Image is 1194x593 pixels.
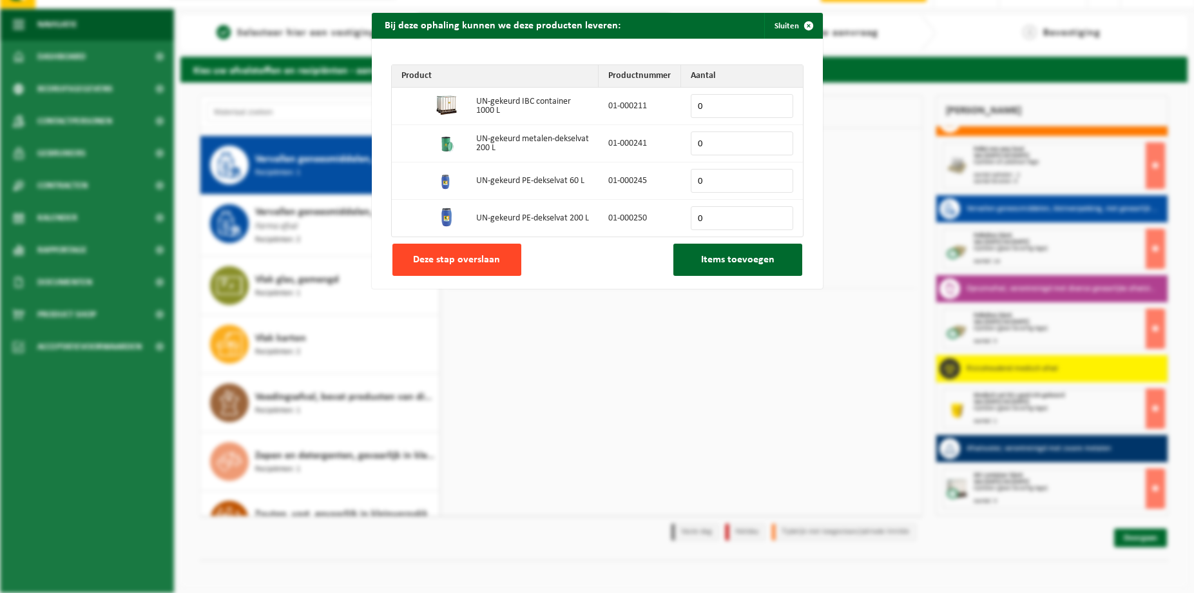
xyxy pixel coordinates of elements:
td: 01-000245 [599,162,681,200]
span: Deze stap overslaan [413,255,500,265]
button: Sluiten [764,13,822,39]
img: 01-000211 [436,95,457,115]
td: 01-000211 [599,88,681,125]
td: UN-gekeurd metalen-dekselvat 200 L [467,125,599,162]
td: 01-000241 [599,125,681,162]
th: Product [392,65,599,88]
th: Productnummer [599,65,681,88]
td: UN-gekeurd PE-dekselvat 60 L [467,162,599,200]
td: UN-gekeurd PE-dekselvat 200 L [467,200,599,237]
td: 01-000250 [599,200,681,237]
img: 01-000250 [436,207,457,228]
span: Items toevoegen [701,255,775,265]
img: 01-000245 [436,170,457,190]
button: Items toevoegen [673,244,802,276]
img: 01-000241 [436,132,457,153]
th: Aantal [681,65,803,88]
h2: Bij deze ophaling kunnen we deze producten leveren: [372,13,633,37]
button: Deze stap overslaan [392,244,521,276]
td: UN-gekeurd IBC container 1000 L [467,88,599,125]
